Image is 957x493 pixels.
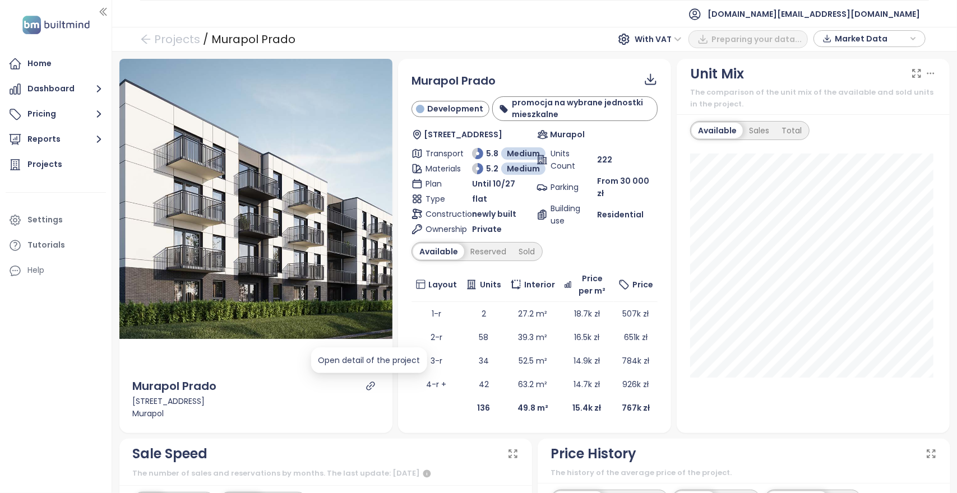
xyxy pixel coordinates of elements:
[690,63,744,85] div: Unit Mix
[413,244,464,259] div: Available
[632,278,653,291] span: Price
[6,53,106,75] a: Home
[472,193,487,205] span: flat
[711,33,802,45] span: Preparing your data...
[412,302,462,325] td: 1-r
[506,349,560,373] td: 52.5 m²
[6,209,106,231] a: Settings
[6,154,106,176] a: Projects
[622,355,650,366] span: 784k zł
[574,355,600,366] span: 14.9k zł
[426,223,456,235] span: Ownership
[472,208,516,220] span: newly built
[524,278,555,291] span: Interior
[574,332,599,343] span: 16.5k zł
[690,87,936,110] div: The comparison of the unit mix of the available and sold units in the project.
[412,325,462,349] td: 2-r
[517,402,548,413] b: 49.8 m²
[635,31,682,48] span: With VAT
[427,103,483,115] span: Development
[27,238,65,252] div: Tutorials
[140,34,151,45] span: arrow-left
[480,278,501,291] span: Units
[692,123,743,138] div: Available
[506,373,560,396] td: 63.2 m²
[622,402,650,413] b: 767k zł
[27,157,62,171] div: Projects
[835,30,907,47] span: Market Data
[412,349,462,373] td: 3-r
[426,147,456,160] span: Transport
[623,379,649,390] span: 926k zł
[512,244,541,259] div: Sold
[743,123,775,138] div: Sales
[550,128,585,141] span: Murapol
[211,29,295,49] div: Murapol Prado
[486,147,498,160] span: 5.8
[6,103,106,125] button: Pricing
[133,378,217,395] div: Murapol Prado
[775,123,808,138] div: Total
[688,30,808,48] button: Preparing your data...
[426,162,456,175] span: Materials
[708,1,920,27] span: [DOMAIN_NAME][EMAIL_ADDRESS][DOMAIN_NAME]
[572,402,601,413] b: 15.4k zł
[133,443,208,464] div: Sale Speed
[428,278,457,291] span: Layout
[6,78,106,100] button: Dashboard
[461,373,506,396] td: 42
[551,181,581,193] span: Parking
[140,29,200,49] a: arrow-left Projects
[597,208,644,221] span: Residential
[623,308,649,319] span: 507k zł
[461,349,506,373] td: 34
[472,223,502,235] span: Private
[820,30,919,47] div: button
[426,193,456,205] span: Type
[464,244,512,259] div: Reserved
[133,395,379,407] div: [STREET_ADDRESS]
[507,162,540,175] span: Medium
[507,147,540,160] span: Medium
[6,128,106,151] button: Reports
[574,308,600,319] span: 18.7k zł
[6,234,106,257] a: Tutorials
[597,154,612,166] span: 222
[551,147,581,172] span: Units Count
[477,402,490,413] b: 136
[551,202,581,227] span: Building use
[6,259,106,282] div: Help
[133,407,379,420] div: Murapol
[574,379,600,390] span: 14.7k zł
[27,213,63,227] div: Settings
[461,302,506,325] td: 2
[27,263,44,277] div: Help
[19,13,93,36] img: logo
[133,467,519,481] div: The number of sales and reservations by months. The last update: [DATE]
[551,467,937,478] div: The history of the average price of the project.
[512,97,643,120] b: promocja na wybrane jednostki mieszkalne
[506,325,560,349] td: 39.3 m²
[486,162,498,175] span: 5.2
[506,302,560,325] td: 27.2 m²
[624,332,648,343] span: 651k zł
[424,128,502,141] span: [STREET_ADDRESS]
[461,325,506,349] td: 58
[575,272,609,297] span: Price per m²
[27,57,52,71] div: Home
[412,73,496,89] span: Murapol Prado
[366,381,376,391] a: link
[412,373,462,396] td: 4-r +
[472,178,515,190] span: Until 10/27
[551,443,637,464] div: Price History
[203,29,209,49] div: /
[318,354,420,366] div: Open detail of the project
[426,208,456,220] span: Construction
[426,178,456,190] span: Plan
[597,175,649,199] span: From 30 000 zł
